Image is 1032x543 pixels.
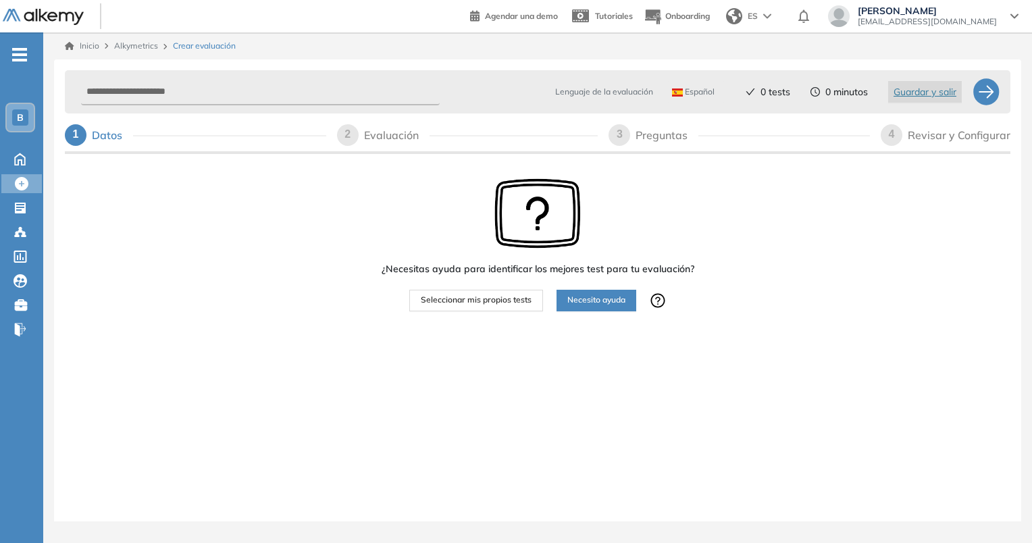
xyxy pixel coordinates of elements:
[726,8,742,24] img: world
[665,11,710,21] span: Onboarding
[409,290,543,311] button: Seleccionar mis propios tests
[790,387,1032,543] iframe: Chat Widget
[485,11,558,21] span: Agendar una demo
[173,40,236,52] span: Crear evaluación
[644,2,710,31] button: Onboarding
[12,53,27,56] i: -
[790,387,1032,543] div: Widget de chat
[763,14,771,19] img: arrow
[672,86,715,97] span: Español
[617,128,623,140] span: 3
[73,128,79,140] span: 1
[748,10,758,22] span: ES
[421,294,532,307] span: Seleccionar mis propios tests
[364,124,430,146] div: Evaluación
[825,85,868,99] span: 0 minutos
[557,290,636,311] button: Necesito ayuda
[114,41,158,51] span: Alkymetrics
[858,16,997,27] span: [EMAIL_ADDRESS][DOMAIN_NAME]
[760,85,790,99] span: 0 tests
[344,128,351,140] span: 2
[17,112,24,123] span: B
[555,86,653,98] span: Lenguaje de la evaluación
[3,9,84,26] img: Logo
[595,11,633,21] span: Tutoriales
[382,262,694,276] span: ¿Necesitas ayuda para identificar los mejores test para tu evaluación?
[672,88,683,97] img: ESP
[65,40,99,52] a: Inicio
[636,124,698,146] div: Preguntas
[889,128,895,140] span: 4
[567,294,625,307] span: Necesito ayuda
[470,7,558,23] a: Agendar una demo
[894,84,956,99] span: Guardar y salir
[65,124,326,146] div: 1Datos
[810,87,820,97] span: clock-circle
[92,124,133,146] div: Datos
[858,5,997,16] span: [PERSON_NAME]
[908,124,1010,146] div: Revisar y Configurar
[746,87,755,97] span: check
[888,81,962,103] button: Guardar y salir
